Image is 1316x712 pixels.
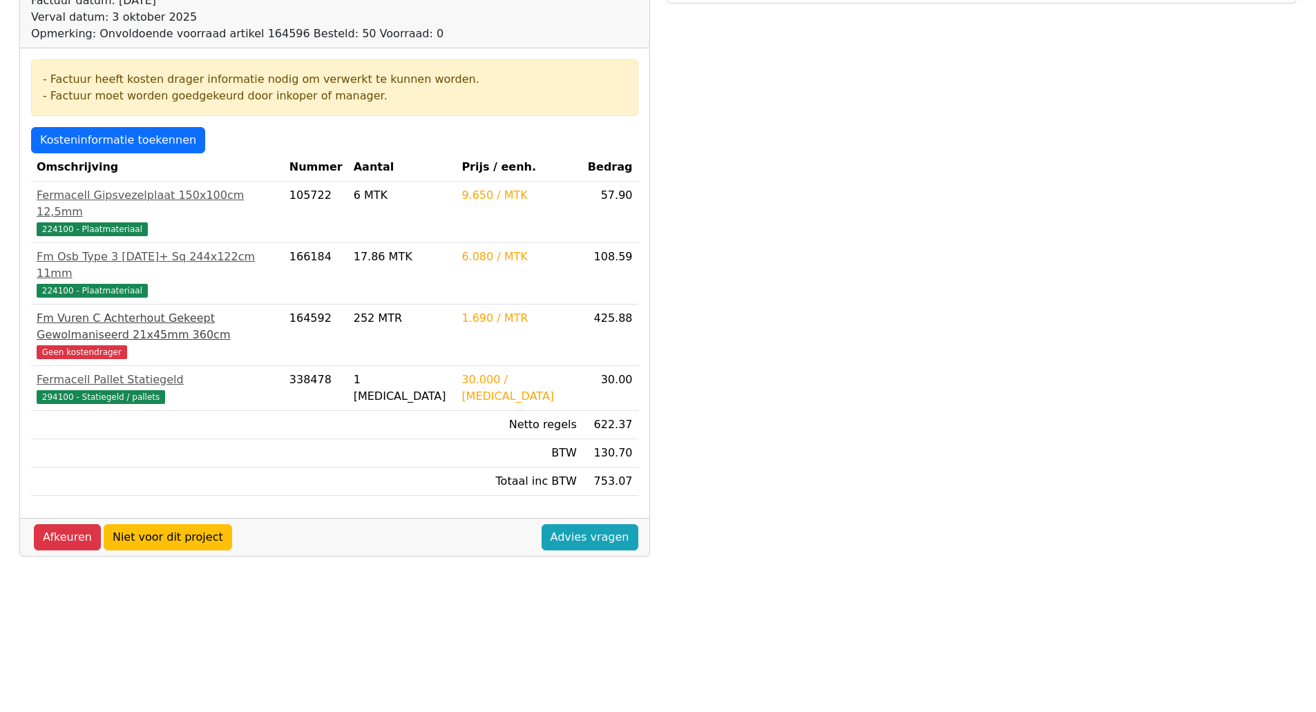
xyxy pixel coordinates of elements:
td: 622.37 [582,411,638,439]
td: 425.88 [582,305,638,366]
td: 108.59 [582,243,638,305]
div: 6 MTK [354,187,451,204]
a: Fermacell Gipsvezelplaat 150x100cm 12,5mm224100 - Plaatmateriaal [37,187,278,237]
div: Fermacell Gipsvezelplaat 150x100cm 12,5mm [37,187,278,220]
td: 105722 [284,182,348,243]
a: Advies vragen [542,524,638,550]
div: 30.000 / [MEDICAL_DATA] [461,372,576,405]
a: Afkeuren [34,524,101,550]
td: 166184 [284,243,348,305]
div: - Factuur moet worden goedgekeurd door inkoper of manager. [43,88,627,104]
div: 6.080 / MTK [461,249,576,265]
th: Prijs / eenh. [456,153,582,182]
div: Verval datum: 3 oktober 2025 [31,9,449,26]
td: Netto regels [456,411,582,439]
div: Opmerking: Onvoldoende voorraad artikel 164596 Besteld: 50 Voorraad: 0 [31,26,449,42]
a: Fm Vuren C Achterhout Gekeept Gewolmaniseerd 21x45mm 360cmGeen kostendrager [37,310,278,360]
th: Omschrijving [31,153,284,182]
a: Fermacell Pallet Statiegeld294100 - Statiegeld / pallets [37,372,278,405]
td: 130.70 [582,439,638,468]
td: 753.07 [582,468,638,496]
a: Fm Osb Type 3 [DATE]+ Sq 244x122cm 11mm224100 - Plaatmateriaal [37,249,278,298]
div: Fermacell Pallet Statiegeld [37,372,278,388]
td: 338478 [284,366,348,411]
span: 224100 - Plaatmateriaal [37,284,148,298]
span: Geen kostendrager [37,345,127,359]
td: BTW [456,439,582,468]
th: Nummer [284,153,348,182]
div: Fm Osb Type 3 [DATE]+ Sq 244x122cm 11mm [37,249,278,282]
td: 30.00 [582,366,638,411]
th: Bedrag [582,153,638,182]
td: Totaal inc BTW [456,468,582,496]
div: Fm Vuren C Achterhout Gekeept Gewolmaniseerd 21x45mm 360cm [37,310,278,343]
div: 252 MTR [354,310,451,327]
span: 224100 - Plaatmateriaal [37,222,148,236]
td: 57.90 [582,182,638,243]
div: - Factuur heeft kosten drager informatie nodig om verwerkt te kunnen worden. [43,71,627,88]
div: 1.690 / MTR [461,310,576,327]
div: 17.86 MTK [354,249,451,265]
th: Aantal [348,153,457,182]
td: 164592 [284,305,348,366]
div: 9.650 / MTK [461,187,576,204]
span: 294100 - Statiegeld / pallets [37,390,165,404]
div: 1 [MEDICAL_DATA] [354,372,451,405]
a: Niet voor dit project [104,524,232,550]
a: Kosteninformatie toekennen [31,127,205,153]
